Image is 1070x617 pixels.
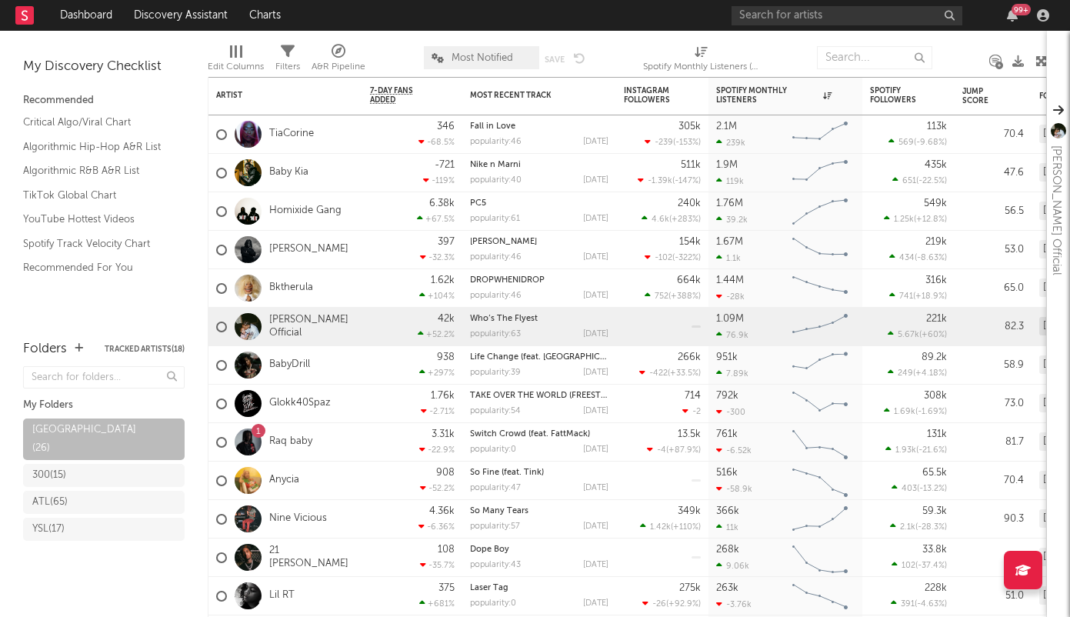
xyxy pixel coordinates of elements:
div: 240k [678,198,701,208]
div: popularity: 43 [470,561,521,569]
span: -22.5 % [918,177,945,185]
div: ANGEL EYES [470,238,608,246]
a: DROPWHENIDROP [470,276,545,285]
div: 1.62k [431,275,455,285]
div: My Discovery Checklist [23,58,185,76]
span: 434 [899,254,915,262]
a: Who’s The Flyest [470,315,538,323]
div: -3.76k [716,599,752,609]
div: -2.71 % [421,406,455,416]
div: PC5 [470,199,608,208]
div: Filters [275,38,300,83]
div: 76.9k [716,330,748,340]
span: -8.63 % [917,254,945,262]
div: Dope Boy [470,545,608,554]
div: -300 [716,407,745,417]
div: 113k [927,122,947,132]
div: A&R Pipeline [312,38,365,83]
div: [DATE] [583,330,608,339]
span: -4 [657,446,666,455]
div: Spotify Followers [870,86,924,105]
a: TAKE OVER THE WORLD (FREESTYLE) [470,392,617,400]
div: 664k [677,275,701,285]
div: popularity: 0 [470,599,516,608]
div: 59.7 [962,549,1024,567]
div: TAKE OVER THE WORLD (FREESTYLE) [470,392,608,400]
div: 39.2k [716,215,748,225]
div: So Many Tears [470,507,608,515]
div: [DATE] [583,445,608,454]
div: [DATE] [583,369,608,377]
a: [PERSON_NAME] Official [269,314,355,340]
div: A&R Pipeline [312,58,365,76]
span: 102 [902,562,915,570]
div: Recommended [23,92,185,110]
span: +92.9 % [668,600,698,609]
div: 908 [436,468,455,478]
a: Nike n Marni [470,161,521,169]
svg: Chart title [785,308,855,346]
div: Instagram Followers [624,86,678,105]
div: popularity: 39 [470,369,521,377]
div: 65.5k [922,468,947,478]
div: 70.4 [962,125,1024,144]
svg: Chart title [785,269,855,308]
div: 397 [438,237,455,247]
a: Switch Crowd (feat. FattMack) [470,430,590,439]
a: [PERSON_NAME] [269,243,348,256]
div: [DATE] [583,215,608,223]
div: 56.5 [962,202,1024,221]
input: Search for artists [732,6,962,25]
span: -28.3 % [918,523,945,532]
span: -37.4 % [918,562,945,570]
a: Algorithmic Hip-Hop A&R List [23,138,169,155]
div: +67.5 % [417,214,455,224]
div: popularity: 46 [470,138,522,146]
div: ( ) [892,175,947,185]
button: 99+ [1007,9,1018,22]
div: 792k [716,391,738,401]
a: So Fine (feat. Tink) [470,469,544,477]
div: 263k [716,583,738,593]
div: -6.36 % [418,522,455,532]
div: -32.3 % [420,252,455,262]
span: -422 [649,369,668,378]
div: -721 [435,160,455,170]
input: Search for folders... [23,366,185,389]
div: Spotify Monthly Listeners (Spotify Monthly Listeners) [643,38,758,83]
div: 549k [924,198,947,208]
div: Nike n Marni [470,161,608,169]
div: 366k [716,506,739,516]
div: 938 [437,352,455,362]
span: 1.25k [894,215,914,224]
div: 131k [927,429,947,439]
div: 268k [716,545,739,555]
a: So Many Tears [470,507,528,515]
div: ( ) [884,214,947,224]
div: [DATE] [583,599,608,608]
span: -2 [692,408,701,416]
div: 154k [679,237,701,247]
a: Anycia [269,474,299,487]
a: Spotify Track Velocity Chart [23,235,169,252]
a: Bktherula [269,282,313,295]
div: 89.2k [922,352,947,362]
div: [DATE] [583,253,608,262]
div: 221k [926,314,947,324]
div: popularity: 40 [470,176,522,185]
div: ( ) [884,406,947,416]
div: Laser Tag [470,584,608,592]
div: popularity: 54 [470,407,521,415]
div: +681 % [419,599,455,609]
div: -119 % [423,175,455,185]
div: 7.89k [716,369,748,379]
div: ( ) [642,599,701,609]
div: popularity: 46 [470,253,522,262]
span: -4.63 % [917,600,945,609]
div: 305k [678,122,701,132]
span: +18.9 % [915,292,945,301]
div: Fall in Love [470,122,608,131]
div: 511k [681,160,701,170]
div: So Fine (feat. Tink) [470,469,608,477]
div: 81.7 [962,433,1024,452]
